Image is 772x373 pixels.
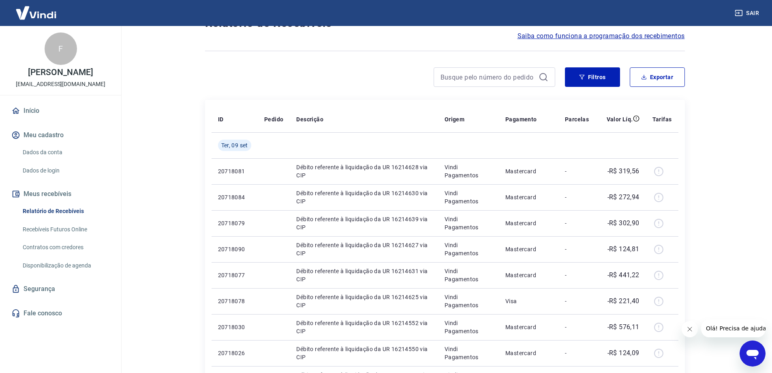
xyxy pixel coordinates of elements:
[445,163,492,179] p: Vindi Pagamentos
[296,293,431,309] p: Débito referente à liquidação da UR 16214625 via CIP
[565,67,620,87] button: Filtros
[565,323,589,331] p: -
[218,297,251,305] p: 20718078
[505,349,552,357] p: Mastercard
[505,323,552,331] p: Mastercard
[5,6,68,12] span: Olá! Precisa de ajuda?
[218,323,251,331] p: 20718030
[19,203,111,220] a: Relatório de Recebíveis
[607,322,639,332] p: -R$ 576,11
[296,319,431,335] p: Débito referente à liquidação da UR 16214552 via CIP
[10,185,111,203] button: Meus recebíveis
[565,167,589,175] p: -
[518,31,685,41] a: Saiba como funciona a programação dos recebimentos
[218,193,251,201] p: 20718084
[505,271,552,279] p: Mastercard
[441,71,535,83] input: Busque pelo número do pedido
[296,189,431,205] p: Débito referente à liquidação da UR 16214630 via CIP
[296,241,431,257] p: Débito referente à liquidação da UR 16214627 via CIP
[505,193,552,201] p: Mastercard
[682,321,698,337] iframe: Fechar mensagem
[28,68,93,77] p: [PERSON_NAME]
[630,67,685,87] button: Exportar
[10,304,111,322] a: Fale conosco
[218,271,251,279] p: 20718077
[445,189,492,205] p: Vindi Pagamentos
[45,32,77,65] div: F
[607,115,633,123] p: Valor Líq.
[607,244,639,254] p: -R$ 124,81
[296,163,431,179] p: Débito referente à liquidação da UR 16214628 via CIP
[565,193,589,201] p: -
[607,270,639,280] p: -R$ 441,22
[296,115,323,123] p: Descrição
[733,6,762,21] button: Sair
[296,215,431,231] p: Débito referente à liquidação da UR 16214639 via CIP
[445,293,492,309] p: Vindi Pagamentos
[19,162,111,179] a: Dados de login
[10,280,111,298] a: Segurança
[565,297,589,305] p: -
[218,219,251,227] p: 20718079
[16,80,105,88] p: [EMAIL_ADDRESS][DOMAIN_NAME]
[445,215,492,231] p: Vindi Pagamentos
[445,115,464,123] p: Origem
[740,341,766,367] iframe: Botão para abrir a janela de mensagens
[218,349,251,357] p: 20718026
[607,166,639,176] p: -R$ 319,56
[701,319,766,337] iframe: Mensagem da empresa
[10,126,111,144] button: Meu cadastro
[296,345,431,361] p: Débito referente à liquidação da UR 16214550 via CIP
[607,192,639,202] p: -R$ 272,94
[445,267,492,283] p: Vindi Pagamentos
[19,144,111,161] a: Dados da conta
[10,0,62,25] img: Vindi
[218,115,224,123] p: ID
[10,102,111,120] a: Início
[505,167,552,175] p: Mastercard
[505,115,537,123] p: Pagamento
[445,345,492,361] p: Vindi Pagamentos
[218,245,251,253] p: 20718090
[296,267,431,283] p: Débito referente à liquidação da UR 16214631 via CIP
[565,219,589,227] p: -
[19,257,111,274] a: Disponibilização de agenda
[264,115,283,123] p: Pedido
[565,349,589,357] p: -
[19,239,111,256] a: Contratos com credores
[445,241,492,257] p: Vindi Pagamentos
[607,218,639,228] p: -R$ 302,90
[565,245,589,253] p: -
[505,219,552,227] p: Mastercard
[505,297,552,305] p: Visa
[652,115,672,123] p: Tarifas
[565,115,589,123] p: Parcelas
[445,319,492,335] p: Vindi Pagamentos
[565,271,589,279] p: -
[607,296,639,306] p: -R$ 221,40
[505,245,552,253] p: Mastercard
[218,167,251,175] p: 20718081
[221,141,248,149] span: Ter, 09 set
[607,348,639,358] p: -R$ 124,09
[19,221,111,238] a: Recebíveis Futuros Online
